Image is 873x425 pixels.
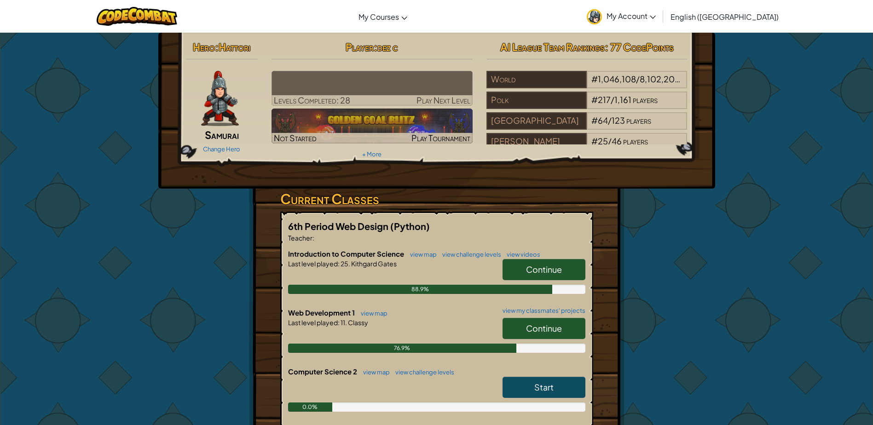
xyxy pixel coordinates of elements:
[608,115,612,126] span: /
[274,132,317,143] span: Not Started
[502,251,540,258] a: view videos
[636,74,640,84] span: /
[340,259,350,268] span: 25.
[598,136,608,146] span: 25
[605,40,674,53] span: : 77 CodePoints
[612,115,625,126] span: 123
[607,11,656,21] span: My Account
[526,323,562,333] span: Continue
[203,145,240,153] a: Change Hero
[272,109,473,144] a: Not StartedPlay Tournament
[346,40,374,53] span: Player
[612,136,622,146] span: 46
[377,40,398,53] span: dez c
[215,40,219,53] span: :
[591,115,598,126] span: #
[591,136,598,146] span: #
[598,94,611,105] span: 217
[405,251,437,258] a: view map
[358,12,399,22] span: My Courses
[338,318,340,327] span: :
[591,74,598,84] span: #
[498,308,585,314] a: view my classmates' projects
[640,74,680,84] span: 8,102,201
[626,115,651,126] span: players
[486,71,587,88] div: World
[411,132,470,143] span: Play Tournament
[288,402,333,412] div: 0.0%
[671,12,779,22] span: English ([GEOGRAPHIC_DATA])
[280,189,593,209] h3: Current Classes
[598,115,608,126] span: 64
[587,9,602,24] img: avatar
[666,4,783,29] a: English ([GEOGRAPHIC_DATA])
[534,382,554,392] span: Start
[288,220,390,232] span: 6th Period Web Design
[608,136,612,146] span: /
[347,318,368,327] span: Classy
[274,95,350,105] span: Levels Completed: 28
[354,4,412,29] a: My Courses
[416,95,470,105] span: Play Next Level
[97,7,177,26] img: CodeCombat logo
[486,142,688,152] a: [PERSON_NAME]#25/46players
[193,40,215,53] span: Hero
[288,308,356,317] span: Web Development 1
[391,368,454,376] a: view challenge levels
[598,74,636,84] span: 1,046,108
[526,264,562,275] span: Continue
[362,150,382,158] a: + More
[438,251,501,258] a: view challenge levels
[272,71,473,106] a: Play Next Level
[633,94,658,105] span: players
[272,109,473,144] img: Golden Goal
[338,259,340,268] span: :
[390,220,430,232] span: (Python)
[288,344,517,353] div: 76.9%
[201,71,239,126] img: samurai.pose.png
[486,121,688,132] a: [GEOGRAPHIC_DATA]#64/123players
[582,2,660,31] a: My Account
[374,40,377,53] span: :
[288,367,358,376] span: Computer Science 2
[288,318,338,327] span: Last level played
[288,249,405,258] span: Introduction to Computer Science
[591,94,598,105] span: #
[486,92,587,109] div: Polk
[205,128,239,141] span: Samurai
[486,133,587,150] div: [PERSON_NAME]
[219,40,250,53] span: Hattori
[288,259,338,268] span: Last level played
[312,234,314,242] span: :
[486,80,688,90] a: World#1,046,108/8,102,201players
[288,234,312,242] span: Teacher
[614,94,631,105] span: 1,161
[358,368,390,376] a: view map
[486,112,587,130] div: [GEOGRAPHIC_DATA]
[288,285,552,294] div: 88.9%
[340,318,347,327] span: 11.
[350,259,397,268] span: Kithgard Gates
[486,100,688,111] a: Polk#217/1,161players
[356,310,387,317] a: view map
[611,94,614,105] span: /
[500,40,605,53] span: AI League Team Rankings
[623,136,648,146] span: players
